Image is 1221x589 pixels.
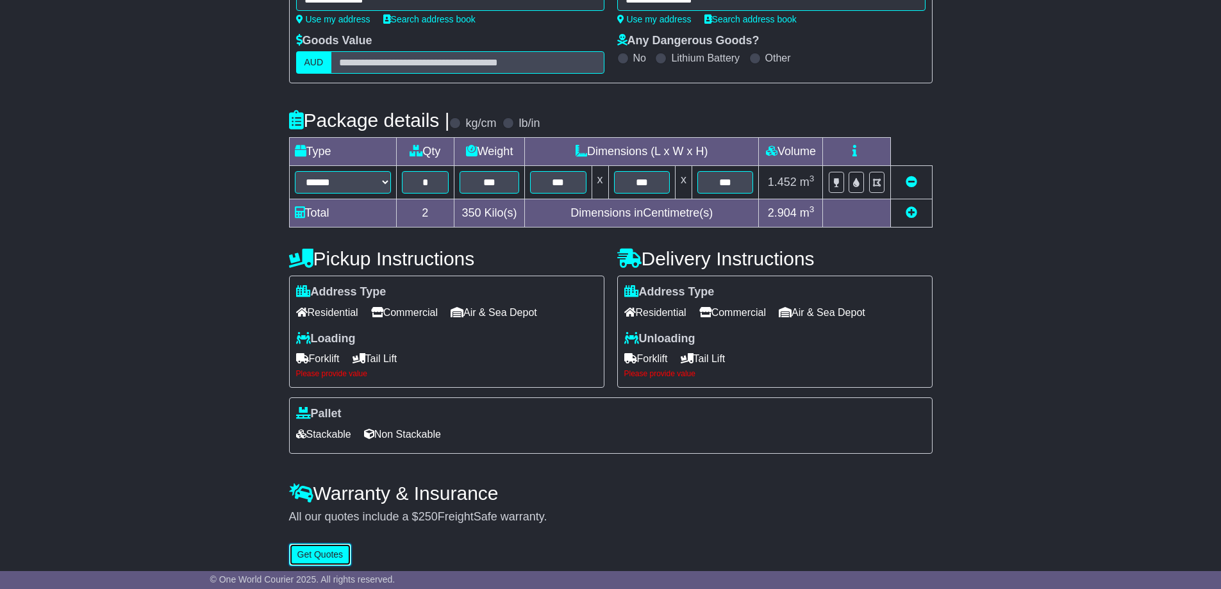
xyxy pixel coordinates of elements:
[289,248,604,269] h4: Pickup Instructions
[296,51,332,74] label: AUD
[617,34,760,48] label: Any Dangerous Goods?
[624,349,668,369] span: Forklift
[765,52,791,64] label: Other
[624,303,686,322] span: Residential
[800,206,815,219] span: m
[699,303,766,322] span: Commercial
[779,303,865,322] span: Air & Sea Depot
[289,199,396,228] td: Total
[906,206,917,219] a: Add new item
[681,349,726,369] span: Tail Lift
[759,138,823,166] td: Volume
[592,166,608,199] td: x
[525,199,759,228] td: Dimensions in Centimetre(s)
[525,138,759,166] td: Dimensions (L x W x H)
[289,110,450,131] h4: Package details |
[353,349,397,369] span: Tail Lift
[462,206,481,219] span: 350
[396,138,454,166] td: Qty
[624,285,715,299] label: Address Type
[704,14,797,24] a: Search address book
[296,34,372,48] label: Goods Value
[624,332,695,346] label: Unloading
[454,199,525,228] td: Kilo(s)
[810,174,815,183] sup: 3
[296,332,356,346] label: Loading
[617,248,933,269] h4: Delivery Instructions
[296,14,370,24] a: Use my address
[296,424,351,444] span: Stackable
[210,574,395,585] span: © One World Courier 2025. All rights reserved.
[296,369,597,378] div: Please provide value
[396,199,454,228] td: 2
[454,138,525,166] td: Weight
[633,52,646,64] label: No
[800,176,815,188] span: m
[296,349,340,369] span: Forklift
[296,285,386,299] label: Address Type
[768,206,797,219] span: 2.904
[624,369,926,378] div: Please provide value
[465,117,496,131] label: kg/cm
[451,303,537,322] span: Air & Sea Depot
[675,166,692,199] td: x
[617,14,692,24] a: Use my address
[289,510,933,524] div: All our quotes include a $ FreightSafe warranty.
[906,176,917,188] a: Remove this item
[364,424,441,444] span: Non Stackable
[519,117,540,131] label: lb/in
[419,510,438,523] span: 250
[289,543,352,566] button: Get Quotes
[371,303,438,322] span: Commercial
[383,14,476,24] a: Search address book
[289,483,933,504] h4: Warranty & Insurance
[296,303,358,322] span: Residential
[768,176,797,188] span: 1.452
[289,138,396,166] td: Type
[671,52,740,64] label: Lithium Battery
[810,204,815,214] sup: 3
[296,407,342,421] label: Pallet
